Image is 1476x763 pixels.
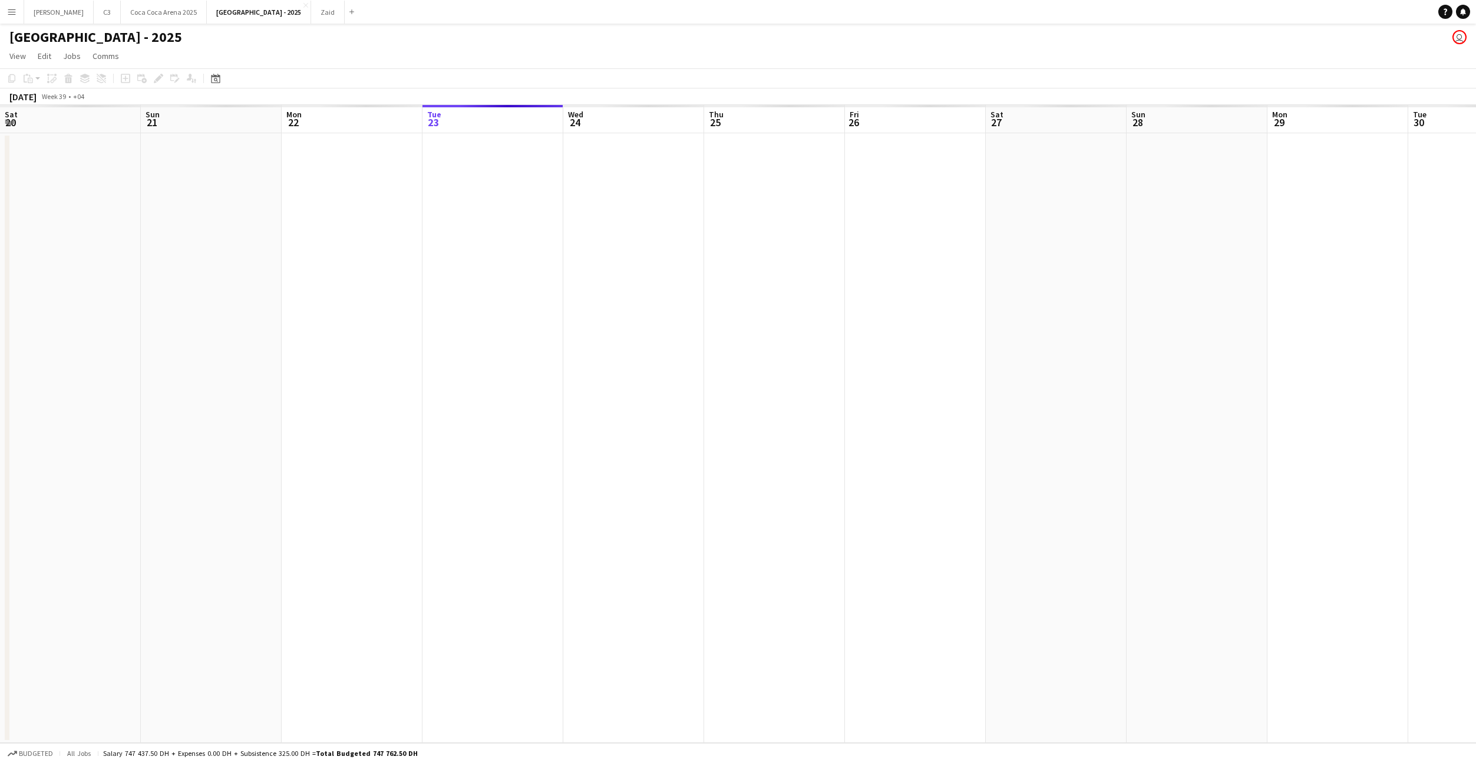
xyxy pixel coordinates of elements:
[286,109,302,120] span: Mon
[39,92,68,101] span: Week 39
[1411,116,1427,129] span: 30
[9,51,26,61] span: View
[103,749,418,758] div: Salary 747 437.50 DH + Expenses 0.00 DH + Subsistence 325.00 DH =
[1270,116,1287,129] span: 29
[425,116,441,129] span: 23
[1452,30,1467,44] app-user-avatar: Marisol Pestano
[88,48,124,64] a: Comms
[63,51,81,61] span: Jobs
[3,116,18,129] span: 20
[207,1,311,24] button: [GEOGRAPHIC_DATA] - 2025
[5,48,31,64] a: View
[33,48,56,64] a: Edit
[285,116,302,129] span: 22
[121,1,207,24] button: Coca Coca Arena 2025
[9,28,182,46] h1: [GEOGRAPHIC_DATA] - 2025
[1130,116,1145,129] span: 28
[5,109,18,120] span: Sat
[58,48,85,64] a: Jobs
[146,109,160,120] span: Sun
[1272,109,1287,120] span: Mon
[850,109,859,120] span: Fri
[566,116,583,129] span: 24
[568,109,583,120] span: Wed
[709,109,724,120] span: Thu
[427,109,441,120] span: Tue
[848,116,859,129] span: 26
[38,51,51,61] span: Edit
[6,747,55,760] button: Budgeted
[73,92,84,101] div: +04
[65,749,93,758] span: All jobs
[24,1,94,24] button: [PERSON_NAME]
[1131,109,1145,120] span: Sun
[311,1,345,24] button: Zaid
[989,116,1003,129] span: 27
[316,749,418,758] span: Total Budgeted 747 762.50 DH
[93,51,119,61] span: Comms
[9,91,37,103] div: [DATE]
[1413,109,1427,120] span: Tue
[707,116,724,129] span: 25
[19,749,53,758] span: Budgeted
[94,1,121,24] button: C3
[990,109,1003,120] span: Sat
[144,116,160,129] span: 21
